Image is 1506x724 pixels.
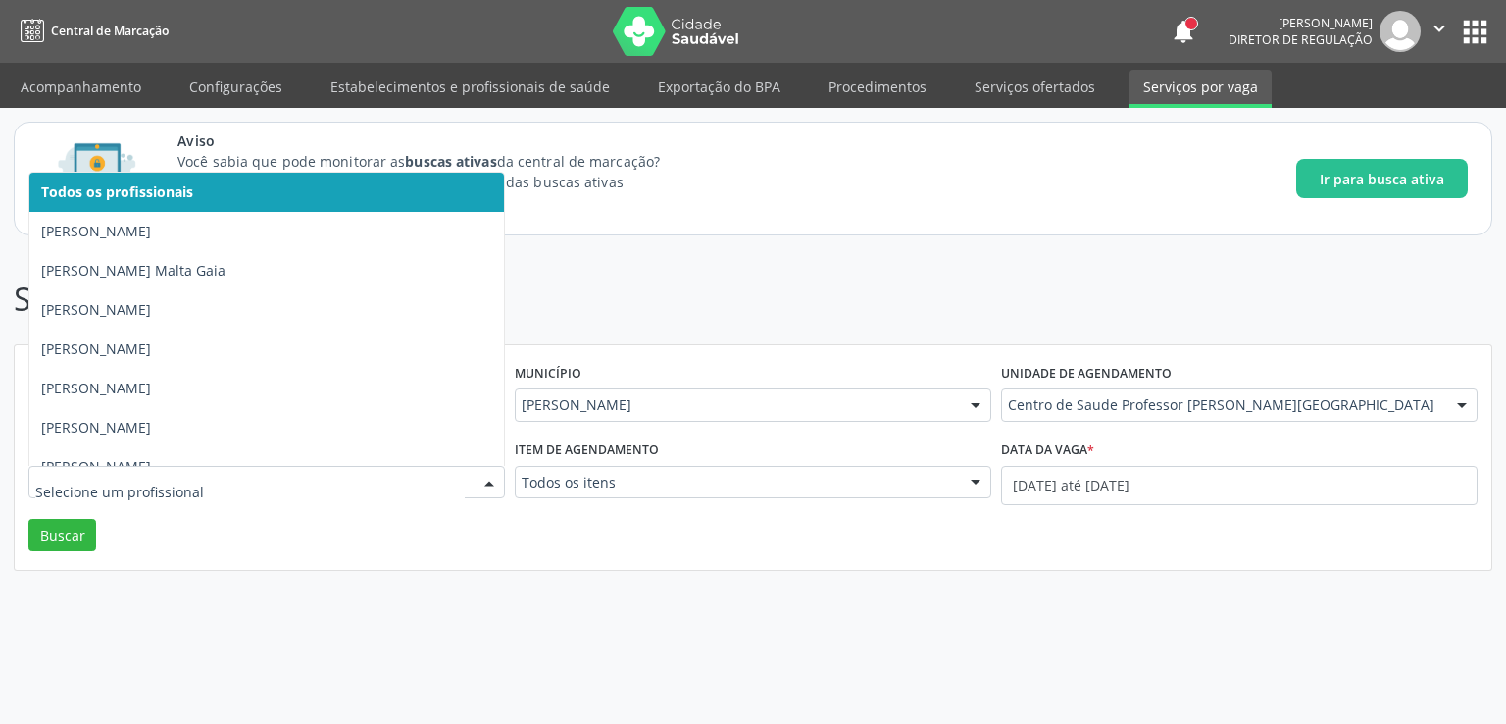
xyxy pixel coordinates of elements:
[1380,11,1421,52] img: img
[1421,11,1458,52] button: 
[1458,15,1492,49] button: apps
[1296,159,1468,198] button: Ir para busca ativa
[317,70,624,104] a: Estabelecimentos e profissionais de saúde
[522,395,951,415] span: [PERSON_NAME]
[644,70,794,104] a: Exportação do BPA
[35,473,465,512] input: Selecione um profissional
[41,457,151,476] span: [PERSON_NAME]
[961,70,1109,104] a: Serviços ofertados
[51,23,169,39] span: Central de Marcação
[1429,18,1450,39] i: 
[41,261,226,280] span: [PERSON_NAME] Malta Gaia
[1008,395,1437,415] span: Centro de Saude Professor [PERSON_NAME][GEOGRAPHIC_DATA]
[41,418,151,437] span: [PERSON_NAME]
[1229,15,1373,31] div: [PERSON_NAME]
[515,436,659,466] label: Item de agendamento
[405,152,496,171] strong: buscas ativas
[41,379,151,397] span: [PERSON_NAME]
[1170,18,1197,45] button: notifications
[177,130,696,151] span: Aviso
[28,519,96,552] button: Buscar
[41,182,193,201] span: Todos os profissionais
[815,70,940,104] a: Procedimentos
[41,222,151,240] span: [PERSON_NAME]
[1320,169,1444,189] span: Ir para busca ativa
[1001,466,1478,505] input: Selecione um intervalo
[14,275,1049,324] p: Serviços ofertados por vaga
[41,339,151,358] span: [PERSON_NAME]
[1229,31,1373,48] span: Diretor de regulação
[522,473,951,492] span: Todos os itens
[1001,436,1094,466] label: Data da vaga
[41,300,151,319] span: [PERSON_NAME]
[515,359,581,389] label: Município
[1129,70,1272,108] a: Serviços por vaga
[1001,359,1172,389] label: Unidade de agendamento
[177,151,696,213] p: Você sabia que pode monitorar as da central de marcação? Clique em e acesse o relatório das busca...
[38,134,150,223] img: Imagem de CalloutCard
[176,70,296,104] a: Configurações
[14,15,169,47] a: Central de Marcação
[7,70,155,104] a: Acompanhamento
